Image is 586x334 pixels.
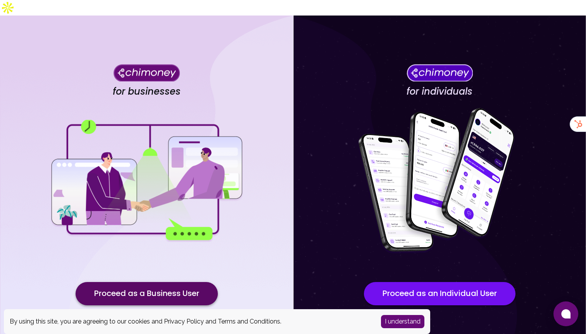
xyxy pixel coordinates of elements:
h4: for individuals [407,86,472,97]
button: Open chat window [553,301,578,326]
div: By using this site, you are agreeing to our cookies and and . [10,317,369,326]
h4: for businesses [113,86,181,97]
button: Proceed as an Individual User [364,282,515,305]
img: for businesses [50,120,243,242]
img: Chimoney for businesses [114,64,180,81]
a: Terms and Conditions [218,318,280,325]
img: for individuals [343,104,536,259]
button: Proceed as a Business User [76,282,218,305]
a: Privacy Policy [164,318,204,325]
img: Chimoney for individuals [407,64,473,81]
button: Accept cookies [381,315,424,328]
